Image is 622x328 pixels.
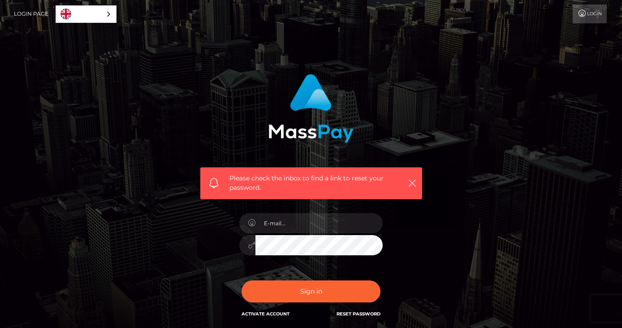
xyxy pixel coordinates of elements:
a: Login Page [14,4,48,23]
a: Login [573,4,607,23]
button: Sign in [242,280,380,302]
a: Activate Account [242,311,289,317]
div: Language [56,5,117,23]
img: MassPay Login [268,74,354,143]
span: Please check the inbox to find a link to reset your password. [229,174,393,192]
a: Reset Password [337,311,380,317]
input: E-mail... [255,213,383,233]
aside: Language selected: English [56,5,117,23]
a: English [56,6,116,22]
